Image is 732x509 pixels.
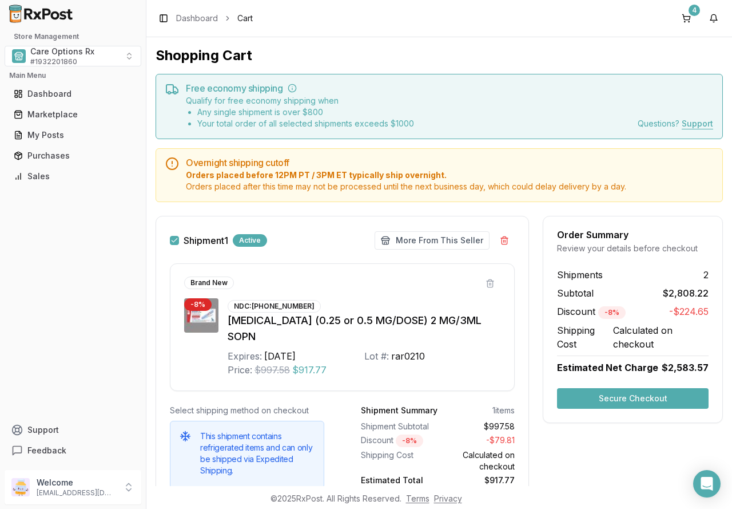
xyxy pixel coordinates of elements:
div: Price: [228,363,252,377]
div: - 8 % [396,435,423,447]
div: $997.58 [442,421,515,432]
li: Any single shipment is over $ 800 [197,106,414,118]
div: [DATE] [264,349,296,363]
div: Calculated on checkout [442,449,515,472]
p: Welcome [37,477,116,488]
span: $2,583.57 [662,361,709,374]
div: Purchases [14,150,132,161]
label: Shipment 1 [184,236,228,245]
div: 1 items [492,405,515,416]
div: Lot #: [364,349,389,363]
div: - $79.81 [442,435,515,447]
div: - 8 % [598,306,626,319]
div: Expires: [228,349,262,363]
span: Discount [557,306,626,317]
h5: Overnight shipping cutoff [186,158,713,167]
span: Feedback [27,445,66,456]
div: - 8 % [184,298,212,311]
div: Discount [361,435,433,447]
span: $2,808.22 [663,286,709,300]
div: Review your details before checkout [557,243,709,254]
nav: breadcrumb [176,13,253,24]
span: Orders placed after this time may not be processed until the next business day, which could delay... [186,181,713,192]
button: Purchases [5,147,141,165]
div: Order Summary [557,230,709,239]
h2: Main Menu [9,71,137,80]
div: NDC: [PHONE_NUMBER] [228,300,321,313]
img: RxPost Logo [5,5,78,23]
span: Cart [237,13,253,24]
div: Sales [14,171,132,182]
a: My Posts [9,125,137,145]
span: $917.77 [292,363,327,377]
div: Marketplace [14,109,132,120]
div: Active [233,234,267,247]
div: Dashboard [14,88,132,100]
div: $917.77 [442,475,515,486]
span: Shipping Cost [557,323,613,351]
span: $997.58 [254,363,290,377]
span: Calculated on checkout [613,323,709,351]
h1: Shopping Cart [156,46,723,65]
button: Marketplace [5,105,141,124]
span: Subtotal [557,286,594,300]
span: Orders placed before 12PM PT / 3PM ET typically ship overnight. [186,169,713,181]
h5: This shipment contains refrigerated items and can only be shipped via Expedited Shipping. [200,431,315,476]
div: My Posts [14,129,132,141]
a: Dashboard [9,84,137,104]
button: Feedback [5,440,141,461]
div: [MEDICAL_DATA] (0.25 or 0.5 MG/DOSE) 2 MG/3ML SOPN [228,313,500,345]
span: 2 [703,268,709,282]
div: Estimated Total [361,475,433,486]
button: Sales [5,167,141,186]
button: Support [5,420,141,440]
div: Select shipping method on checkout [170,405,324,416]
div: Open Intercom Messenger [693,470,721,498]
a: Terms [406,494,429,503]
a: Dashboard [176,13,218,24]
button: More From This Seller [375,231,490,250]
div: Shipment Summary [361,405,437,416]
span: Shipments [557,268,603,282]
a: Sales [9,166,137,187]
div: 4 [689,5,700,16]
a: Marketplace [9,104,137,125]
div: Questions? [638,118,713,129]
button: Dashboard [5,85,141,103]
h2: Store Management [5,32,141,41]
p: [EMAIL_ADDRESS][DOMAIN_NAME] [37,488,116,498]
button: 4 [677,9,695,27]
div: rar0210 [391,349,425,363]
span: -$224.65 [669,305,709,319]
img: Ozempic (0.25 or 0.5 MG/DOSE) 2 MG/3ML SOPN [184,298,218,333]
h5: Free economy shipping [186,84,713,93]
span: Estimated Net Charge [557,362,658,373]
div: Brand New [184,277,234,289]
button: My Posts [5,126,141,144]
button: Select a view [5,46,141,66]
div: Shipping Cost [361,449,433,472]
span: Care Options Rx [30,46,94,57]
div: Shipment Subtotal [361,421,433,432]
span: # 1932201860 [30,57,77,66]
li: Your total order of all selected shipments exceeds $ 1000 [197,118,414,129]
a: Privacy [434,494,462,503]
img: User avatar [11,478,30,496]
button: Secure Checkout [557,388,709,409]
a: Purchases [9,145,137,166]
div: Qualify for free economy shipping when [186,95,414,129]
